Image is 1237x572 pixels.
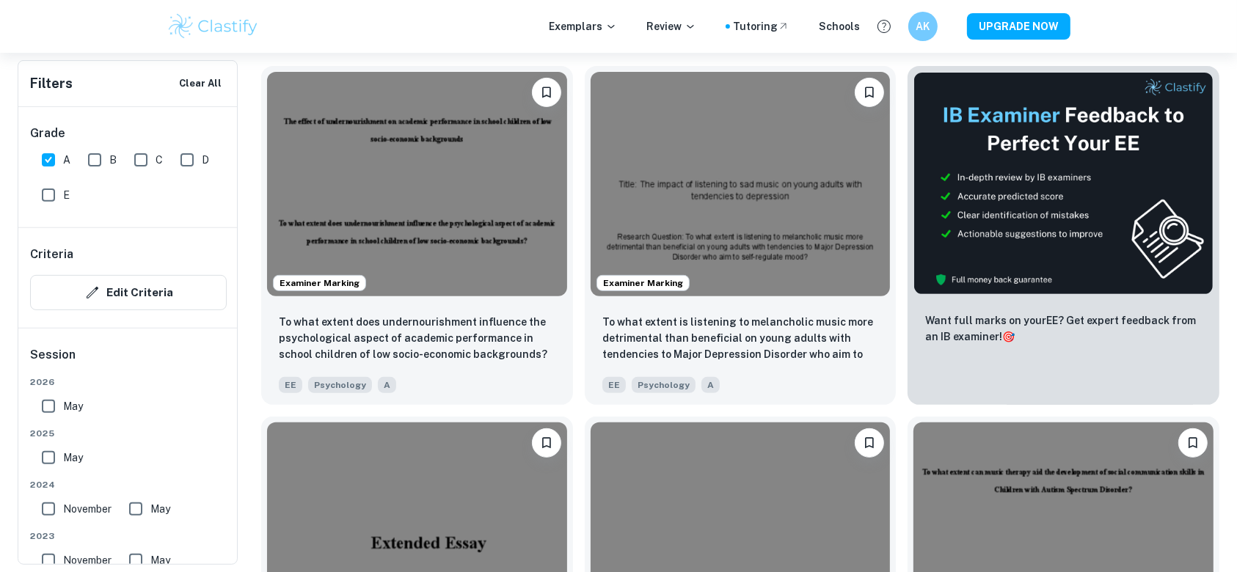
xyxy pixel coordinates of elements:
button: Edit Criteria [30,275,227,310]
h6: Criteria [30,246,73,263]
h6: Session [30,346,227,375]
span: 2024 [30,478,227,491]
span: Psychology [632,377,696,393]
span: D [202,152,209,168]
button: Bookmark [855,428,884,458]
button: Bookmark [532,78,561,107]
span: A [378,377,396,393]
p: Review [646,18,696,34]
img: Clastify logo [167,12,260,41]
button: Help and Feedback [872,14,897,39]
button: Bookmark [1178,428,1208,458]
h6: Grade [30,125,227,142]
button: Bookmark [532,428,561,458]
span: November [63,552,112,568]
span: Examiner Marking [597,276,689,290]
span: 2025 [30,427,227,440]
span: May [63,398,83,414]
p: Want full marks on your EE ? Get expert feedback from an IB examiner! [925,312,1202,345]
a: Tutoring [733,18,789,34]
span: May [63,450,83,466]
a: Examiner MarkingBookmarkTo what extent is listening to melancholic music more detrimental than be... [585,66,897,405]
span: May [150,552,170,568]
h6: Filters [30,73,73,94]
span: Psychology [308,377,372,393]
h6: AK [915,18,932,34]
button: AK [908,12,938,41]
img: Thumbnail [913,72,1214,295]
span: B [109,152,117,168]
span: E [63,187,70,203]
span: A [701,377,720,393]
span: May [150,501,170,517]
button: Bookmark [855,78,884,107]
button: UPGRADE NOW [967,13,1070,40]
a: ThumbnailWant full marks on yourEE? Get expert feedback from an IB examiner! [908,66,1219,405]
p: To what extent does undernourishment influence the psychological aspect of academic performance i... [279,314,555,362]
span: 2026 [30,375,227,389]
span: EE [602,377,626,393]
img: Psychology EE example thumbnail: To what extent does undernourishment inf [267,72,567,296]
span: November [63,501,112,517]
span: 🎯 [1002,331,1015,342]
img: Psychology EE example thumbnail: To what extent is listening to melanchol [591,72,891,296]
button: Clear All [175,73,225,95]
p: Exemplars [549,18,617,34]
span: C [156,152,163,168]
a: Schools [819,18,860,34]
p: To what extent is listening to melancholic music more detrimental than beneficial on young adults... [602,314,879,364]
span: 2023 [30,529,227,543]
span: Examiner Marking [274,276,365,290]
span: A [63,152,70,168]
a: Examiner MarkingBookmarkTo what extent does undernourishment influence the psychological aspect o... [261,66,573,405]
span: EE [279,377,302,393]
